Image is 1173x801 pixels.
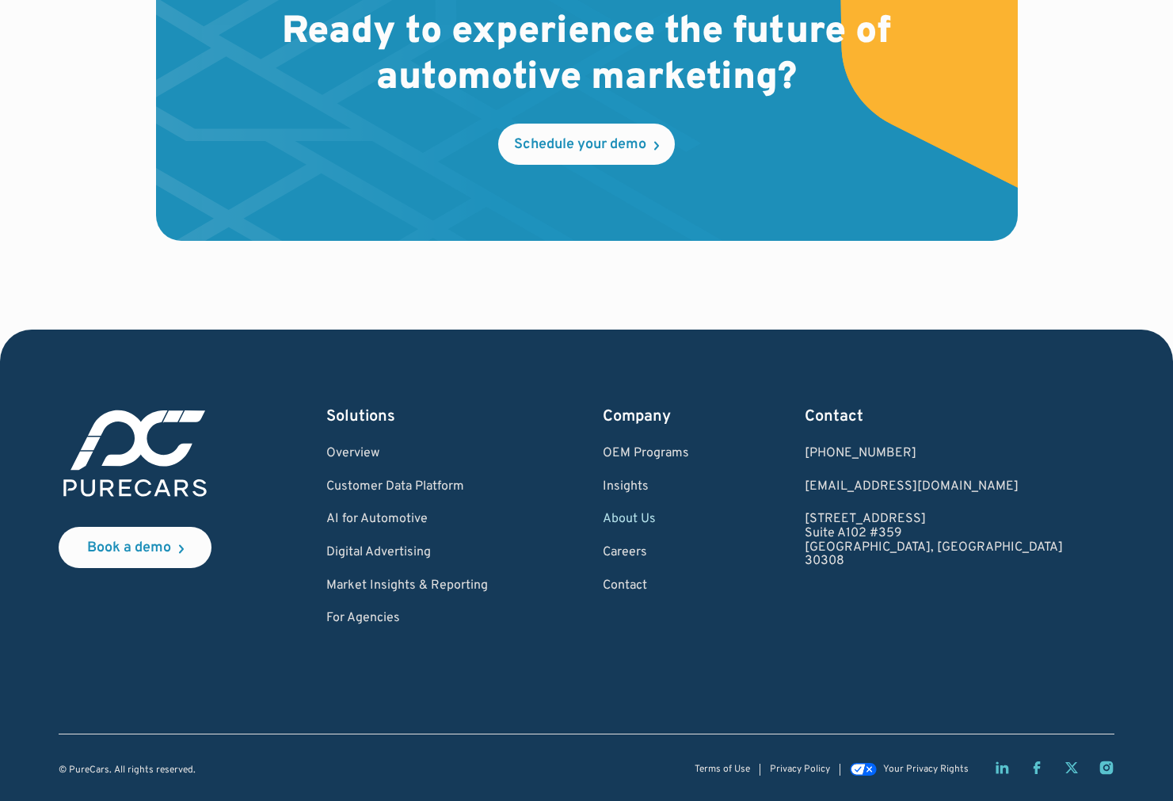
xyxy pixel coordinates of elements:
h2: Ready to experience the future of automotive marketing? [257,10,916,101]
a: Schedule your demo [498,124,675,165]
a: Twitter X page [1064,760,1080,776]
a: LinkedIn page [994,760,1010,776]
a: Privacy Policy [770,765,830,775]
div: Schedule your demo [514,138,646,152]
a: Terms of Use [695,765,750,775]
div: [PHONE_NUMBER] [805,447,1063,461]
a: OEM Programs [603,447,689,461]
img: purecars logo [59,406,211,502]
a: Careers [603,546,689,560]
a: Book a demo [59,527,211,568]
a: Email us [805,480,1063,494]
a: Overview [326,447,488,461]
a: Facebook page [1029,760,1045,776]
div: Your Privacy Rights [883,765,969,775]
a: Instagram page [1099,760,1114,776]
a: About Us [603,513,689,527]
a: For Agencies [326,612,488,626]
div: © PureCars. All rights reserved. [59,765,196,776]
div: Company [603,406,689,428]
a: Digital Advertising [326,546,488,560]
div: Contact [805,406,1063,428]
a: [STREET_ADDRESS]Suite A102 #359[GEOGRAPHIC_DATA], [GEOGRAPHIC_DATA]30308 [805,513,1063,568]
div: Solutions [326,406,488,428]
a: Your Privacy Rights [850,765,969,776]
a: Customer Data Platform [326,480,488,494]
div: Book a demo [87,541,171,555]
a: Market Insights & Reporting [326,579,488,593]
a: AI for Automotive [326,513,488,527]
a: Insights [603,480,689,494]
a: Contact [603,579,689,593]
